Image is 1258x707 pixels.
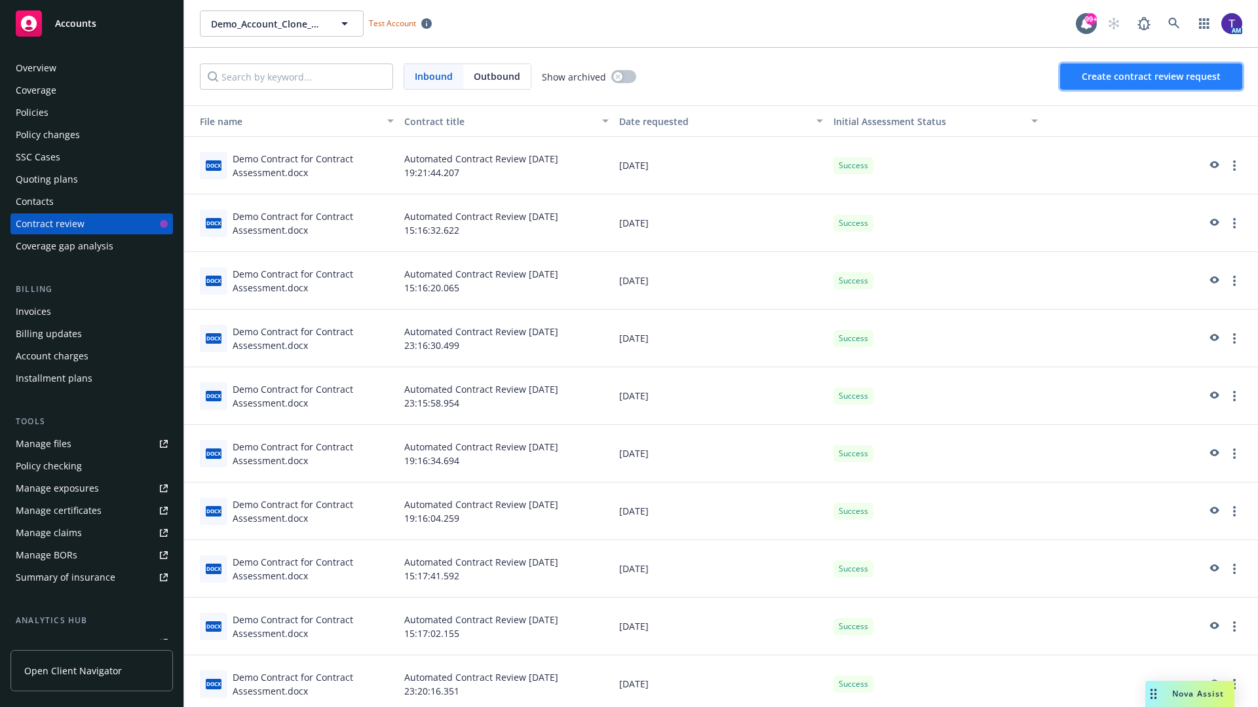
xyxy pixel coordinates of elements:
div: Tools [10,415,173,428]
span: Test Account [369,18,416,29]
div: Automated Contract Review [DATE] 19:21:44.207 [399,137,614,194]
img: photo [1221,13,1242,34]
a: Manage certificates [10,500,173,521]
span: Show archived [542,70,606,84]
div: Automated Contract Review [DATE] 15:16:32.622 [399,194,614,252]
a: more [1227,503,1242,519]
span: Success [839,448,868,460]
a: Contacts [10,191,173,212]
a: Search [1161,10,1187,37]
span: docx [206,218,221,228]
div: Automated Contract Review [DATE] 23:15:58.954 [399,367,614,425]
div: Quoting plans [16,169,78,190]
a: Summary of insurance [10,567,173,588]
span: Initial Assessment Status [833,115,946,128]
a: Invoices [10,301,173,322]
a: preview [1206,273,1221,289]
button: Nova Assist [1145,681,1234,707]
span: Success [839,390,868,402]
div: Demo Contract for Contract Assessment.docx [233,209,394,237]
a: Accounts [10,5,173,42]
div: Drag to move [1145,681,1162,707]
div: Policies [16,102,48,123]
div: [DATE] [614,540,829,598]
a: preview [1206,446,1221,462]
a: more [1227,561,1242,577]
span: Outbound [474,69,520,83]
div: Loss summary generator [16,632,124,653]
a: preview [1206,158,1221,173]
span: Create contract review request [1082,70,1221,82]
div: Manage certificates [16,500,102,521]
a: Start snowing [1101,10,1127,37]
a: more [1227,215,1242,231]
div: Coverage [16,80,56,101]
a: more [1227,331,1242,346]
span: Accounts [55,18,96,29]
a: more [1227,158,1242,173]
div: 99+ [1085,13,1097,25]
div: Demo Contract for Contract Assessment.docx [233,267,394,295]
div: Summary of insurance [16,567,115,588]
span: Inbound [404,64,463,89]
div: [DATE] [614,482,829,540]
span: docx [206,679,221,689]
div: Overview [16,58,56,79]
span: Success [839,678,868,690]
div: Automated Contract Review [DATE] 15:16:20.065 [399,252,614,310]
button: Demo_Account_Clone_QA_CR_Tests_Demo [200,10,364,37]
a: Account charges [10,346,173,367]
span: docx [206,276,221,285]
span: Success [839,563,868,575]
div: [DATE] [614,425,829,482]
a: SSC Cases [10,147,173,168]
span: docx [206,391,221,401]
div: Date requested [619,115,809,128]
div: Manage files [16,433,71,454]
a: Contract review [10,213,173,234]
span: docx [206,333,221,343]
a: Manage exposures [10,478,173,499]
a: Installment plans [10,368,173,389]
div: Demo Contract for Contract Assessment.docx [233,382,394,410]
span: Success [839,160,868,172]
div: Automated Contract Review [DATE] 15:17:02.155 [399,598,614,655]
div: Demo Contract for Contract Assessment.docx [233,555,394,583]
a: more [1227,619,1242,634]
a: Manage claims [10,522,173,543]
a: more [1227,273,1242,289]
div: Account charges [16,346,88,367]
a: Policy checking [10,456,173,477]
div: Manage BORs [16,545,77,566]
span: docx [206,621,221,631]
button: Contract title [399,105,614,137]
div: Toggle SortBy [833,115,1023,128]
a: preview [1206,388,1221,404]
div: Demo Contract for Contract Assessment.docx [233,670,394,698]
div: Contract title [404,115,594,128]
div: [DATE] [614,598,829,655]
span: Inbound [415,69,453,83]
span: Outbound [463,64,531,89]
span: Success [839,333,868,344]
span: docx [206,506,221,516]
div: Automated Contract Review [DATE] 23:16:30.499 [399,310,614,367]
div: Billing [10,283,173,296]
div: Automated Contract Review [DATE] 19:16:34.694 [399,425,614,482]
span: docx [206,448,221,458]
div: Manage claims [16,522,82,543]
span: Test Account [364,16,437,30]
div: [DATE] [614,310,829,367]
a: more [1227,676,1242,692]
span: Success [839,505,868,517]
a: Switch app [1191,10,1217,37]
a: Policies [10,102,173,123]
a: Coverage [10,80,173,101]
input: Search by keyword... [200,63,393,90]
span: Open Client Navigator [24,664,122,678]
div: Policy changes [16,124,80,145]
div: Manage exposures [16,478,99,499]
div: Installment plans [16,368,92,389]
a: Report a Bug [1131,10,1157,37]
a: preview [1206,619,1221,634]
